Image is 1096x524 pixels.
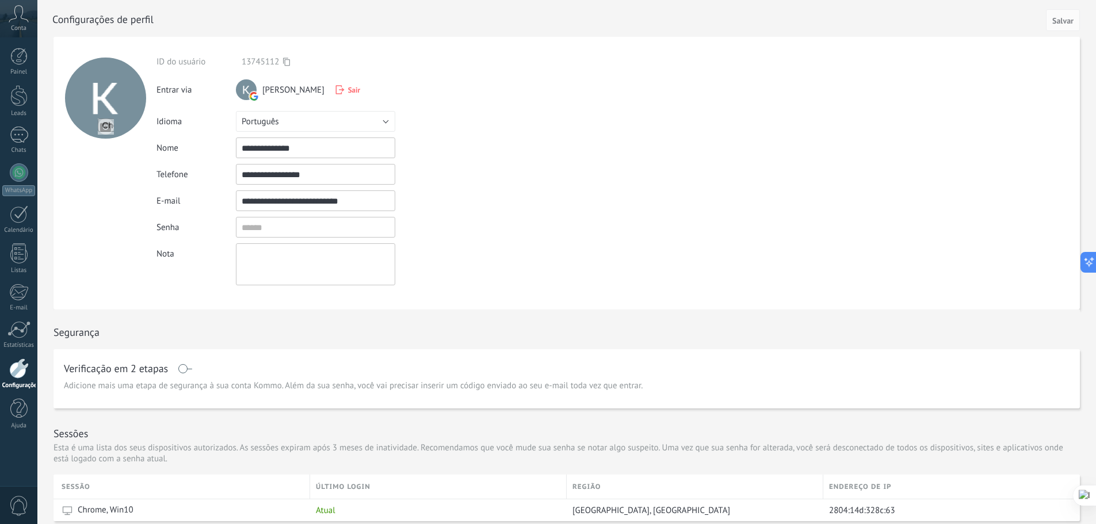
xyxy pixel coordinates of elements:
div: ID do usuário [156,56,236,67]
div: SESSÃO [62,475,310,499]
div: Nota [156,243,236,259]
div: Ajuda [2,422,36,430]
div: Calendário [2,227,36,234]
span: Adicione mais uma etapa de segurança à sua conta Kommo. Além da sua senha, você vai precisar inse... [64,380,643,392]
div: Leads [2,110,36,117]
span: Atual [316,505,335,516]
div: E-mail [2,304,36,312]
span: Português [242,116,279,127]
span: 13745112 [242,56,279,67]
p: Esta é uma lista dos seus dispositivos autorizados. As sessões expiram após 3 meses de inatividad... [54,442,1080,464]
div: Listas [2,267,36,274]
span: [PERSON_NAME] [262,85,324,95]
span: 2804:14d:328c:63 [829,505,895,516]
div: Senha [156,222,236,233]
button: Salvar [1046,9,1080,31]
div: 2804:14d:328c:63 [823,499,1071,521]
button: Português [236,111,395,132]
div: Estatísticas [2,342,36,349]
span: Chrome, Win10 [78,504,133,516]
h1: Sessões [54,427,88,440]
span: [GEOGRAPHIC_DATA], [GEOGRAPHIC_DATA] [572,505,730,516]
div: ÚLTIMO LOGIN [310,475,566,499]
div: Entrar via [156,78,236,95]
div: Configurações [2,382,36,389]
div: WhatsApp [2,185,35,196]
div: Idioma [156,116,236,127]
div: REGIÃO [567,475,823,499]
div: Osasco, Brazil [567,499,818,521]
span: Salvar [1052,17,1074,25]
div: Chats [2,147,36,154]
h1: Segurança [54,326,100,339]
h1: Verificação em 2 etapas [64,364,168,373]
div: Telefone [156,169,236,180]
span: Conta [11,25,26,32]
div: E-mail [156,196,236,206]
span: Sair [348,85,360,95]
div: ENDEREÇO DE IP [823,475,1080,499]
div: Nome [156,143,236,154]
div: Painel [2,68,36,76]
